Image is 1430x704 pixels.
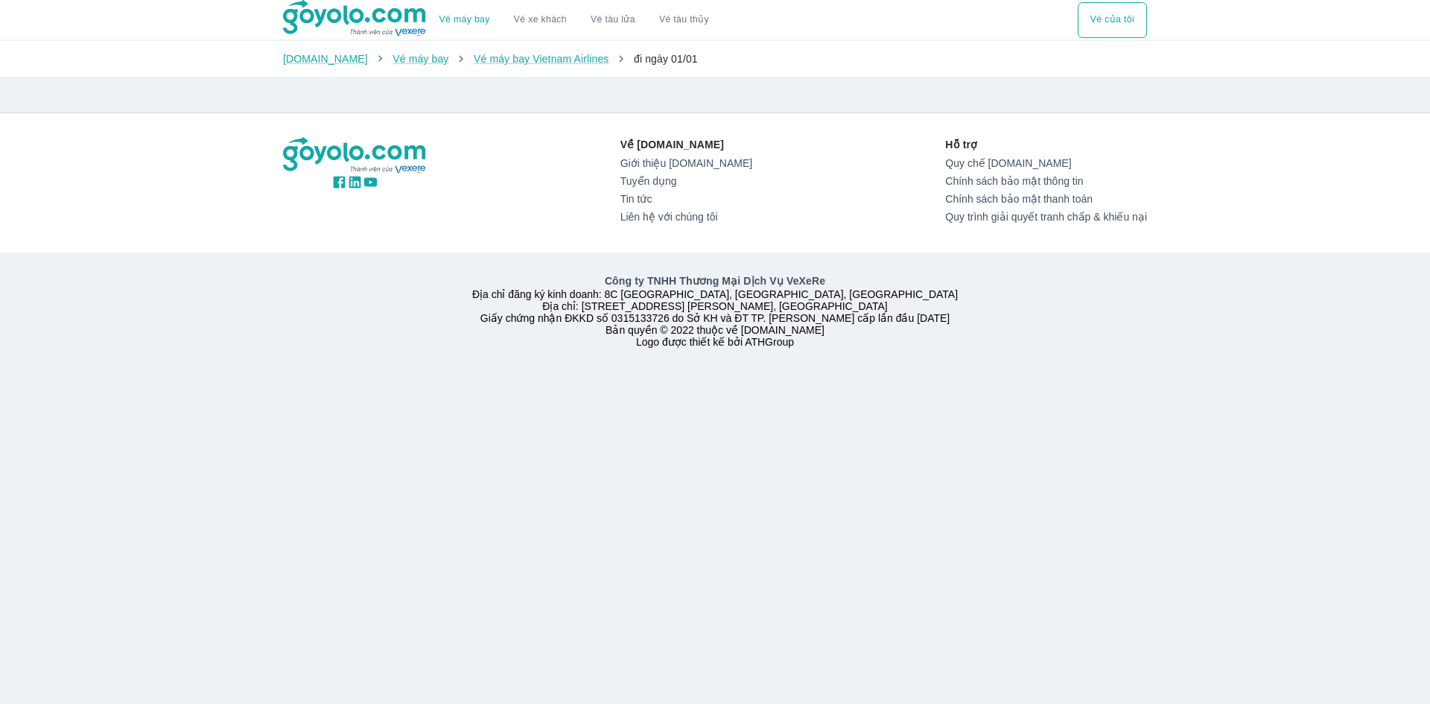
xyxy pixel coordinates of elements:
a: Tuyển dụng [620,175,752,187]
a: Giới thiệu [DOMAIN_NAME] [620,157,752,169]
a: Vé tàu lửa [579,2,647,38]
a: Quy chế [DOMAIN_NAME] [945,157,1147,169]
a: Vé máy bay Vietnam Airlines [474,53,609,65]
p: Công ty TNHH Thương Mại Dịch Vụ VeXeRe [286,273,1144,288]
div: choose transportation mode [1078,2,1147,38]
a: Chính sách bảo mật thông tin [945,175,1147,187]
div: Địa chỉ đăng ký kinh doanh: 8C [GEOGRAPHIC_DATA], [GEOGRAPHIC_DATA], [GEOGRAPHIC_DATA] Địa chỉ: [... [274,273,1156,348]
a: Vé xe khách [514,14,567,25]
img: logo [283,137,428,174]
p: Về [DOMAIN_NAME] [620,137,752,152]
a: [DOMAIN_NAME] [283,53,368,65]
div: choose transportation mode [428,2,721,38]
a: Quy trình giải quyết tranh chấp & khiếu nại [945,211,1147,223]
p: Hỗ trợ [945,137,1147,152]
a: Vé máy bay [393,53,448,65]
a: Tin tức [620,193,752,205]
span: đi ngày 01/01 [634,53,698,65]
a: Liên hệ với chúng tôi [620,211,752,223]
a: Vé máy bay [439,14,490,25]
a: Chính sách bảo mật thanh toán [945,193,1147,205]
nav: breadcrumb [283,51,1147,66]
button: Vé tàu thủy [647,2,721,38]
button: Vé của tôi [1078,2,1147,38]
